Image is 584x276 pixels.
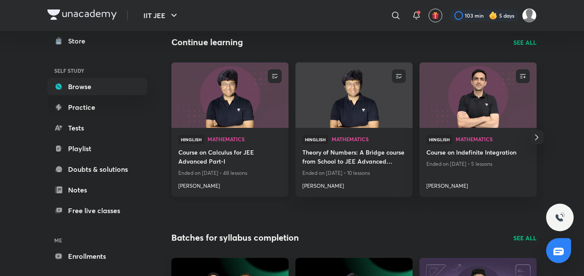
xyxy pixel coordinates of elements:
[302,167,406,179] p: Ended on [DATE] • 10 lessons
[426,135,452,144] span: Hinglish
[513,38,537,47] a: SEE ALL
[429,9,442,22] button: avatar
[47,119,147,136] a: Tests
[555,212,565,223] img: ttu
[47,63,147,78] h6: SELF STUDY
[47,78,147,95] a: Browse
[208,136,282,143] a: Mathematics
[47,181,147,198] a: Notes
[426,148,530,158] a: Course on Indefinite Integration
[178,167,282,179] p: Ended on [DATE] • 48 lessons
[302,148,406,167] a: Theory of Numbers: A Bridge course from School to JEE Advanced Mathematics
[302,135,328,144] span: Hinglish
[178,179,282,190] a: [PERSON_NAME]
[178,148,282,167] a: Course on Calculus for JEE Advanced Part-I
[418,62,537,128] img: new-thumbnail
[47,9,117,20] img: Company Logo
[332,136,406,142] span: Mathematics
[513,233,537,242] a: SEE ALL
[419,62,537,128] a: new-thumbnail
[456,136,530,142] span: Mathematics
[208,136,282,142] span: Mathematics
[47,9,117,22] a: Company Logo
[426,179,530,190] a: [PERSON_NAME]
[522,8,537,23] img: Shravan
[171,36,243,49] h2: Continue learning
[47,140,147,157] a: Playlist
[138,7,184,24] button: IIT JEE
[294,62,413,128] img: new-thumbnail
[47,99,147,116] a: Practice
[47,161,147,178] a: Doubts & solutions
[47,248,147,265] a: Enrollments
[432,12,439,19] img: avatar
[47,32,147,50] a: Store
[170,62,289,128] img: new-thumbnail
[295,62,413,128] a: new-thumbnail
[456,136,530,143] a: Mathematics
[47,233,147,248] h6: ME
[178,135,204,144] span: Hinglish
[171,231,299,244] h2: Batches for syllabus completion
[489,11,497,20] img: streak
[47,202,147,219] a: Free live classes
[332,136,406,143] a: Mathematics
[426,158,530,170] p: Ended on [DATE] • 5 lessons
[68,36,90,46] div: Store
[171,62,289,128] a: new-thumbnail
[302,179,406,190] a: [PERSON_NAME]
